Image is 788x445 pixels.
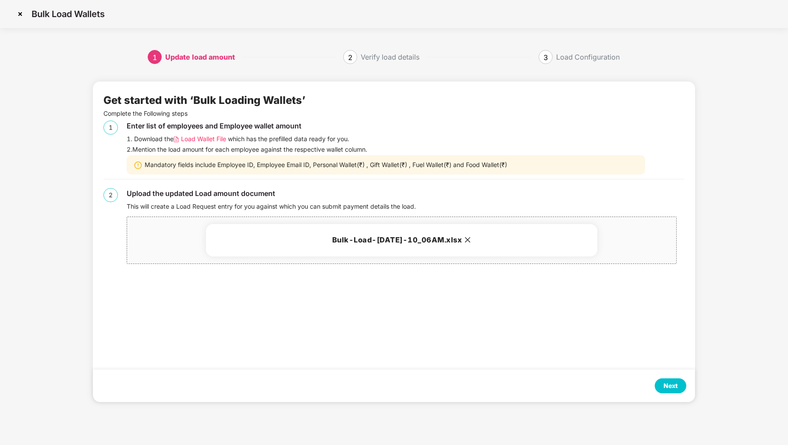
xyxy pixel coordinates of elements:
img: svg+xml;base64,PHN2ZyBpZD0iV2FybmluZ18tXzIweDIwIiBkYXRhLW5hbWU9Ildhcm5pbmcgLSAyMHgyMCIgeG1sbnM9Im... [134,161,142,170]
div: Get started with ‘Bulk Loading Wallets’ [103,92,305,109]
p: Bulk Load Wallets [32,9,105,19]
span: 2 [348,53,352,62]
div: 1 [103,121,118,135]
div: 1. Download the which has the prefilled data ready for you. [127,134,684,144]
span: 1 [153,53,157,62]
img: svg+xml;base64,PHN2ZyBpZD0iQ3Jvc3MtMzJ4MzIiIHhtbG5zPSJodHRwOi8vd3d3LnczLm9yZy8yMDAwL3N2ZyIgd2lkdG... [13,7,27,21]
img: svg+xml;base64,PHN2ZyB4bWxucz0iaHR0cDovL3d3dy53My5vcmcvMjAwMC9zdmciIHdpZHRoPSIxMi4wNTMiIGhlaWdodD... [174,136,179,143]
span: 3 [543,53,548,62]
div: Mandatory fields include Employee ID, Employee Email ID, Personal Wallet(₹) , Gift Wallet(₹) , Fu... [127,155,645,174]
span: Load Wallet File [181,134,226,144]
div: Verify load details [361,50,419,64]
div: 2. Mention the load amount for each employee against the respective wallet column. [127,145,684,154]
div: Update load amount [165,50,235,64]
p: Complete the Following steps [103,109,684,118]
div: 2 [103,188,118,202]
div: Load Configuration [556,50,620,64]
div: This will create a Load Request entry for you against which you can submit payment details the load. [127,202,684,211]
span: Bulk-Load-[DATE]-10_06AM.xlsx close [127,217,676,263]
div: Upload the updated Load amount document [127,188,684,199]
div: Next [664,381,678,391]
span: close [464,236,471,243]
h3: Bulk-Load-[DATE]-10_06AM.xlsx [217,235,587,246]
div: Enter list of employees and Employee wallet amount [127,121,684,132]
